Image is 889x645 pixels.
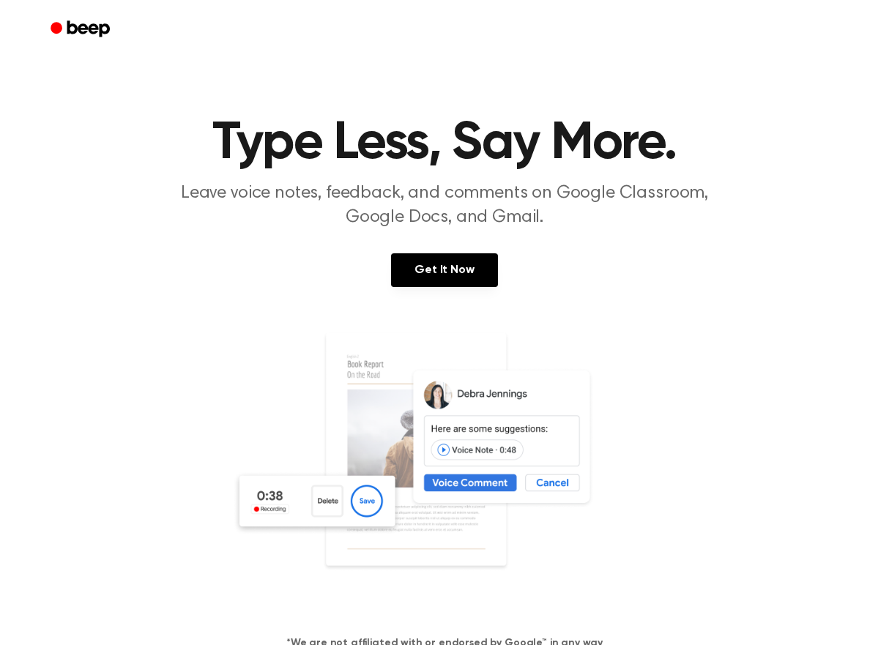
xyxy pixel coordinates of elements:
[163,182,726,230] p: Leave voice notes, feedback, and comments on Google Classroom, Google Docs, and Gmail.
[70,117,819,170] h1: Type Less, Say More.
[391,253,497,287] a: Get It Now
[40,15,123,44] a: Beep
[232,331,657,612] img: Voice Comments on Docs and Recording Widget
